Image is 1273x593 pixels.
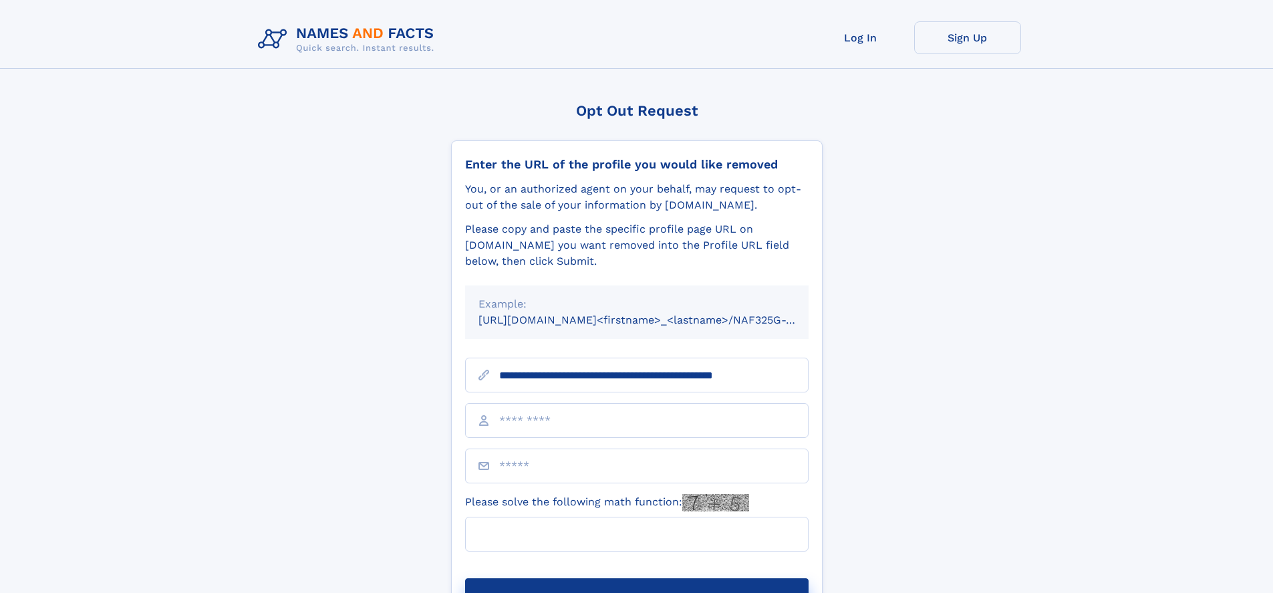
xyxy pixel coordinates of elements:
[465,221,809,269] div: Please copy and paste the specific profile page URL on [DOMAIN_NAME] you want removed into the Pr...
[478,296,795,312] div: Example:
[465,494,749,511] label: Please solve the following math function:
[914,21,1021,54] a: Sign Up
[465,157,809,172] div: Enter the URL of the profile you would like removed
[807,21,914,54] a: Log In
[465,181,809,213] div: You, or an authorized agent on your behalf, may request to opt-out of the sale of your informatio...
[451,102,823,119] div: Opt Out Request
[478,314,834,326] small: [URL][DOMAIN_NAME]<firstname>_<lastname>/NAF325G-xxxxxxxx
[253,21,445,57] img: Logo Names and Facts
